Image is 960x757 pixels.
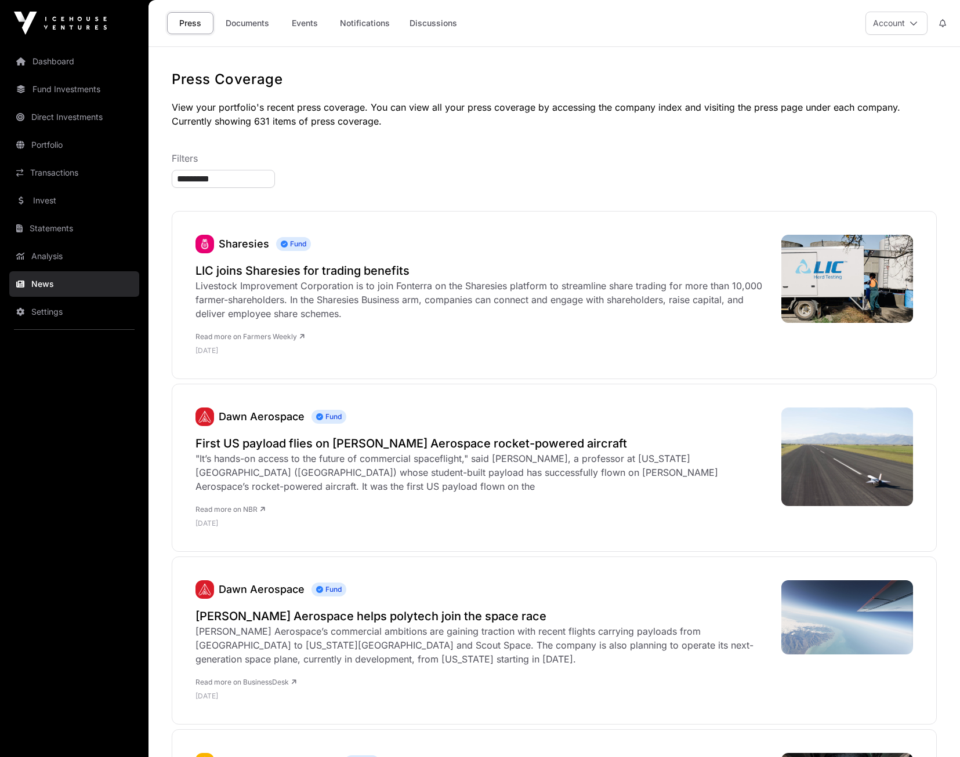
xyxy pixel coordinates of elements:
h1: Press Coverage [172,70,937,89]
a: Sharesies [195,235,214,253]
a: Events [281,12,328,34]
p: Filters [172,151,937,165]
a: Statements [9,216,139,241]
a: First US payload flies on [PERSON_NAME] Aerospace rocket-powered aircraft [195,435,770,452]
a: Analysis [9,243,139,269]
div: Livestock Improvement Corporation is to join Fonterra on the Sharesies platform to streamline sha... [195,279,770,321]
div: "It’s hands-on access to the future of commercial spaceflight," said [PERSON_NAME], a professor a... [195,452,770,493]
img: Dawn-Icon.svg [195,407,214,426]
a: Dashboard [9,49,139,74]
a: Invest [9,188,139,213]
a: Dawn Aerospace [219,410,305,423]
img: Dawn-Aerospace-Cal-Poly-flight.jpg [781,580,913,654]
a: News [9,271,139,297]
p: [DATE] [195,346,770,355]
p: [DATE] [195,692,770,701]
a: [PERSON_NAME] Aerospace helps polytech join the space race [195,608,770,624]
img: Dawn-Icon.svg [195,580,214,599]
button: Account [865,12,928,35]
a: Notifications [332,12,397,34]
a: Documents [218,12,277,34]
img: sharesies_logo.jpeg [195,235,214,253]
a: Discussions [402,12,465,34]
span: Fund [276,237,311,251]
a: Read more on NBR [195,505,265,514]
img: Dawn-Aerospace-Aurora-with-Cal-Poly-Payload-Landed-on-Tawhaki-Runway_5388.jpeg [781,407,913,506]
span: Fund [311,583,346,596]
a: LIC joins Sharesies for trading benefits [195,263,770,279]
a: Dawn Aerospace [195,407,214,426]
a: Dawn Aerospace [195,580,214,599]
img: Icehouse Ventures Logo [14,12,107,35]
iframe: Chat Widget [902,701,960,757]
a: Fund Investments [9,77,139,102]
p: View your portfolio's recent press coverage. You can view all your press coverage by accessing th... [172,100,937,128]
a: Read more on Farmers Weekly [195,332,305,341]
div: [PERSON_NAME] Aerospace’s commercial ambitions are gaining traction with recent flights carrying ... [195,624,770,666]
a: Press [167,12,213,34]
p: [DATE] [195,519,770,528]
span: Fund [311,410,346,424]
a: Read more on BusinessDesk [195,678,296,686]
a: Transactions [9,160,139,185]
img: 484176776_1035568341937315_8710553082385032245_n-768x512.jpg [781,235,913,323]
a: Sharesies [219,238,269,250]
a: Direct Investments [9,104,139,130]
a: Dawn Aerospace [219,583,305,595]
a: Settings [9,299,139,325]
a: Portfolio [9,132,139,158]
